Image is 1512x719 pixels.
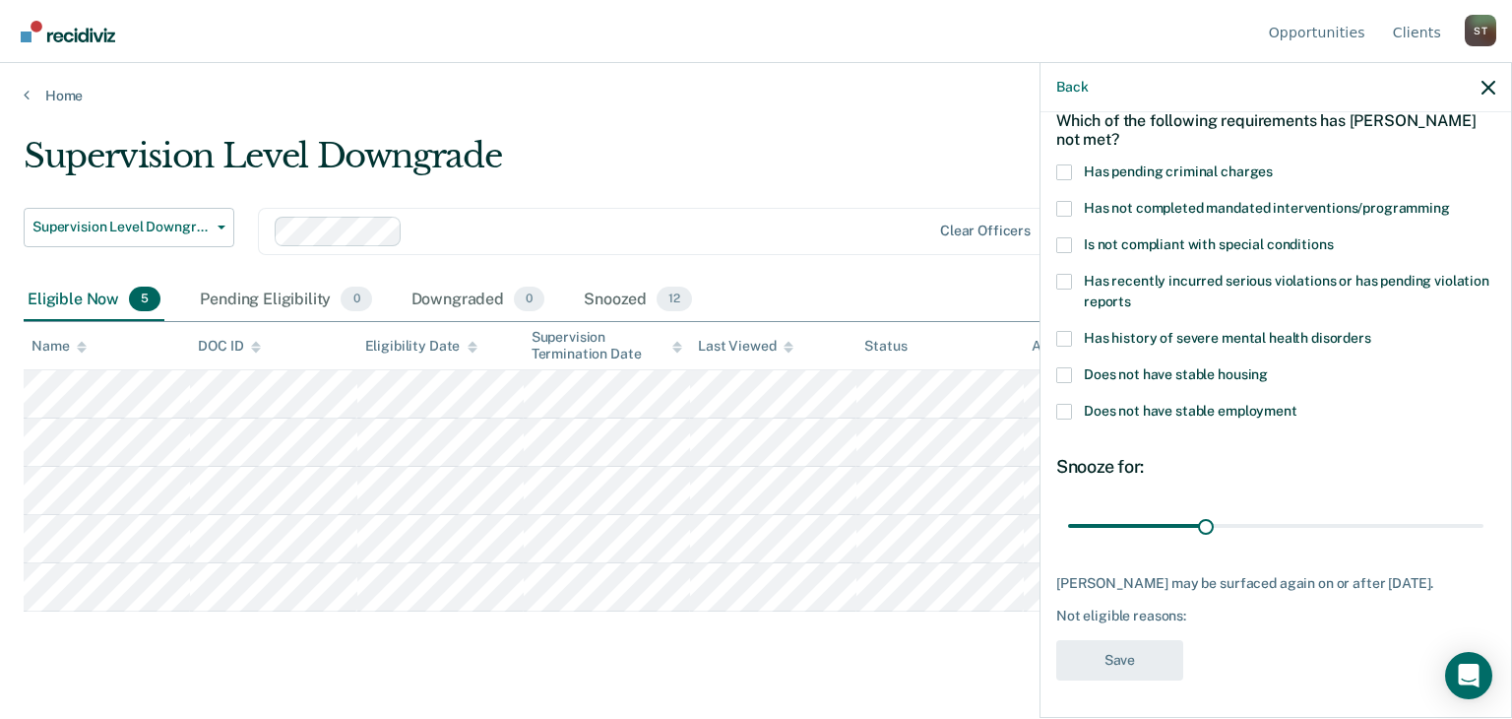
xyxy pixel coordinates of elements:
[864,338,907,355] div: Status
[24,136,1158,192] div: Supervision Level Downgrade
[365,338,478,355] div: Eligibility Date
[1056,575,1495,592] div: [PERSON_NAME] may be surfaced again on or after [DATE].
[657,287,692,312] span: 12
[1465,15,1496,46] div: S T
[1032,338,1124,355] div: Assigned to
[24,279,164,322] div: Eligible Now
[1465,15,1496,46] button: Profile dropdown button
[196,279,375,322] div: Pending Eligibility
[1445,652,1492,699] div: Open Intercom Messenger
[21,21,115,42] img: Recidiviz
[698,338,793,355] div: Last Viewed
[31,338,87,355] div: Name
[32,219,210,235] span: Supervision Level Downgrade
[1084,236,1333,252] span: Is not compliant with special conditions
[129,287,160,312] span: 5
[24,87,1488,104] a: Home
[1056,640,1183,681] button: Save
[1084,366,1268,382] span: Does not have stable housing
[1084,273,1489,309] span: Has recently incurred serious violations or has pending violation reports
[341,287,371,312] span: 0
[1084,163,1273,179] span: Has pending criminal charges
[580,279,696,322] div: Snoozed
[408,279,549,322] div: Downgraded
[1084,330,1371,346] span: Has history of severe mental health disorders
[1084,200,1450,216] span: Has not completed mandated interventions/programming
[1056,456,1495,478] div: Snooze for:
[940,223,1031,239] div: Clear officers
[514,287,544,312] span: 0
[532,329,682,362] div: Supervision Termination Date
[1084,403,1297,419] span: Does not have stable employment
[1056,608,1495,624] div: Not eligible reasons:
[198,338,261,355] div: DOC ID
[1056,96,1495,164] div: Which of the following requirements has [PERSON_NAME] not met?
[1056,79,1088,96] button: Back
